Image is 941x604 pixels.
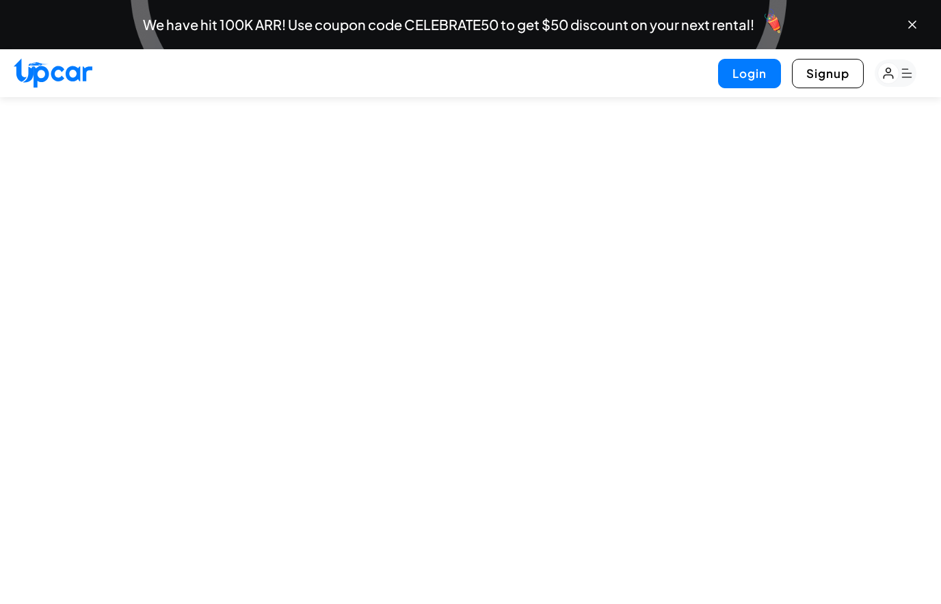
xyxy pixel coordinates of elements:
img: Upcar Logo [14,58,92,88]
span: We have hit 100K ARR! Use coupon code CELEBRATE50 to get $50 discount on your next rental! [143,18,754,31]
button: Close banner [905,18,919,31]
button: Login [718,59,781,88]
button: Signup [792,59,864,88]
